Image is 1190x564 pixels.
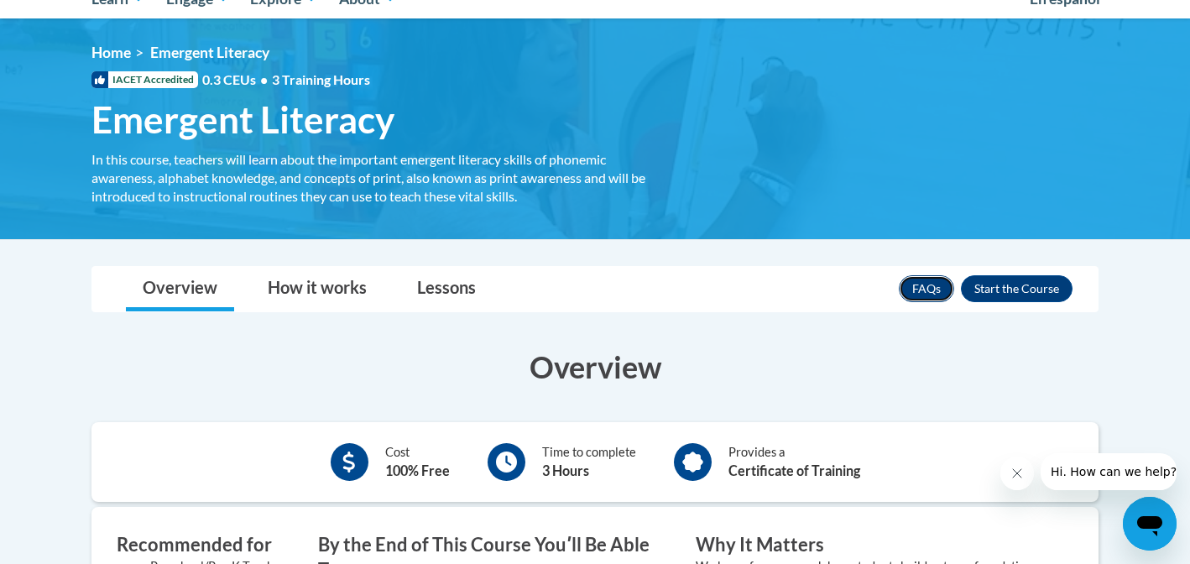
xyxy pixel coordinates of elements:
[202,70,370,89] span: 0.3 CEUs
[1123,497,1177,551] iframe: Button to launch messaging window
[1041,453,1177,490] iframe: Message from company
[260,71,268,87] span: •
[542,462,589,478] b: 3 Hours
[91,346,1099,388] h3: Overview
[542,443,636,481] div: Time to complete
[91,150,671,206] div: In this course, teachers will learn about the important emergent literacy skills of phonemic awar...
[272,71,370,87] span: 3 Training Hours
[91,71,198,88] span: IACET Accredited
[899,275,954,302] a: FAQs
[961,275,1073,302] button: Enroll
[728,462,860,478] b: Certificate of Training
[117,532,293,558] h3: Recommended for
[150,44,269,61] span: Emergent Literacy
[728,443,860,481] div: Provides a
[1000,457,1034,490] iframe: Close message
[385,462,450,478] b: 100% Free
[385,443,450,481] div: Cost
[400,267,493,311] a: Lessons
[91,44,131,61] a: Home
[696,532,1048,558] h3: Why It Matters
[251,267,384,311] a: How it works
[91,97,394,142] span: Emergent Literacy
[126,267,234,311] a: Overview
